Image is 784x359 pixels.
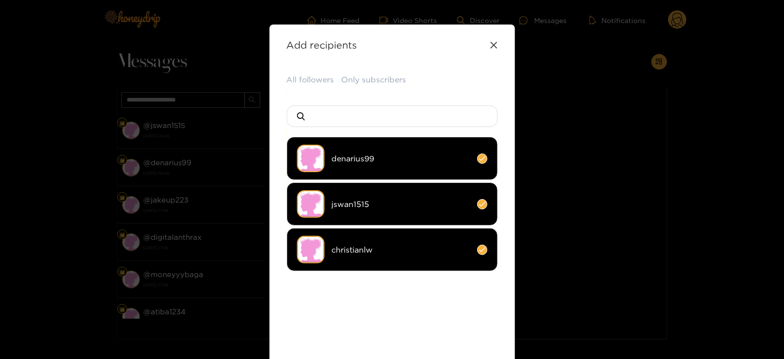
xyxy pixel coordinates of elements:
[332,153,470,164] span: denarius99
[297,236,324,263] img: no-avatar.png
[287,74,334,85] button: All followers
[332,244,470,256] span: christianlw
[297,145,324,172] img: no-avatar.png
[287,39,357,51] strong: Add recipients
[297,190,324,218] img: no-avatar.png
[332,199,470,210] span: jswan1515
[342,74,406,85] button: Only subscribers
